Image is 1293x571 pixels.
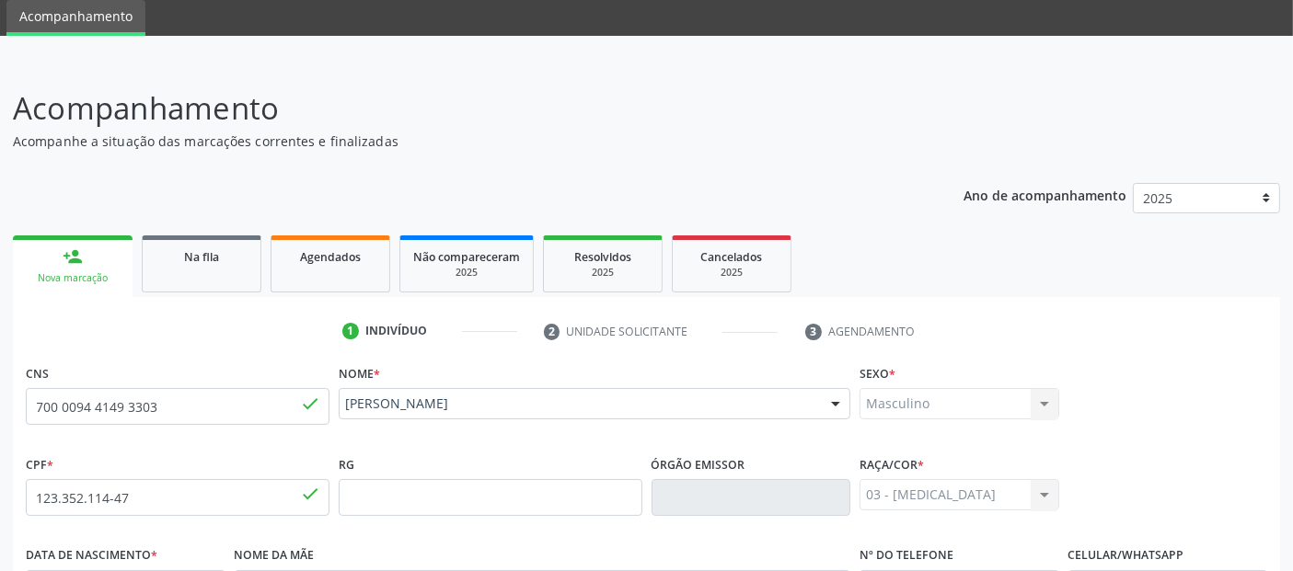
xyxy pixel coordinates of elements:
label: Celular/WhatsApp [1068,542,1184,570]
div: Indivíduo [365,323,427,339]
label: Órgão emissor [652,451,745,479]
label: Nome da mãe [235,542,315,570]
div: 2025 [413,266,520,280]
div: 2025 [686,266,778,280]
span: Agendados [300,249,361,265]
label: CNS [26,360,49,388]
div: person_add [63,246,83,267]
div: Nova marcação [26,271,120,285]
span: Não compareceram [413,249,520,265]
span: [PERSON_NAME] [345,394,813,413]
label: Raça/cor [860,451,924,479]
p: Ano de acompanhamento [964,183,1126,206]
span: Na fila [184,249,219,265]
span: Resolvidos [574,249,631,265]
label: Nome [339,360,380,388]
label: CPF [26,451,53,479]
label: Sexo [860,360,895,388]
span: done [300,394,320,414]
label: RG [339,451,354,479]
p: Acompanhe a situação das marcações correntes e finalizadas [13,131,900,151]
div: 2025 [557,266,649,280]
div: 1 [342,323,359,339]
label: Data de nascimento [26,542,157,570]
label: Nº do Telefone [860,542,953,570]
span: done [300,484,320,504]
span: Cancelados [701,249,763,265]
p: Acompanhamento [13,86,900,131]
